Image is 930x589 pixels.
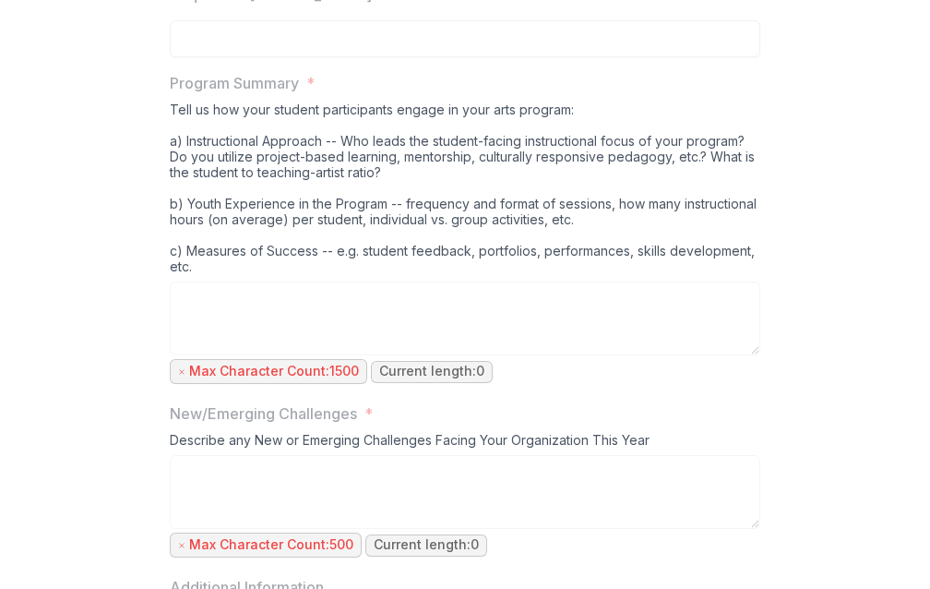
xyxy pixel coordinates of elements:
p: Max Character Count: 500 [189,537,353,553]
p: New/Emerging Challenges [170,403,357,425]
div: Describe any New or Emerging Challenges Facing Your Organization This Year [170,432,760,455]
p: Program Summary [170,72,299,94]
div: Tell us how your student participants engage in your arts program: a) Instructional Approach -- W... [170,102,760,282]
p: Current length: 0 [374,537,479,553]
p: Max Character Count: 1500 [189,364,359,379]
p: Current length: 0 [379,364,484,379]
